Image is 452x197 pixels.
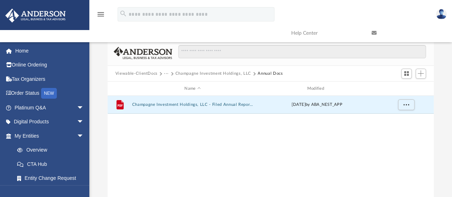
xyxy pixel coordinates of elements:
div: id [111,85,129,92]
a: Order StatusNEW [5,86,95,101]
a: Platinum Q&Aarrow_drop_down [5,100,95,115]
button: ··· [164,70,169,77]
a: Entity Change Request [10,171,95,186]
a: My Entitiesarrow_drop_down [5,129,95,143]
button: Champagne Investment Holdings, LLC - Filed Annual Report WY 2025.pdf [132,103,253,107]
a: menu [96,14,105,19]
div: id [381,85,431,92]
a: Home [5,44,95,58]
img: User Pic [436,9,447,19]
a: Help Center [286,19,366,47]
i: menu [96,10,105,19]
a: Online Ordering [5,58,95,72]
button: Viewable-ClientDocs [115,70,158,77]
img: Anderson Advisors Platinum Portal [3,9,68,23]
i: search [119,10,127,18]
span: arrow_drop_down [77,129,91,143]
div: Name [131,85,253,92]
div: NEW [41,88,57,99]
button: Annual Docs [258,70,283,77]
div: Modified [256,85,378,92]
span: arrow_drop_down [77,100,91,115]
iframe: To enrich screen reader interactions, please activate Accessibility in Grammarly extension settings [379,160,443,188]
a: CTA Hub [10,157,95,171]
a: Digital Productsarrow_drop_down [5,115,95,129]
span: arrow_drop_down [77,115,91,129]
a: Overview [10,143,95,157]
button: Add [416,69,426,79]
button: More options [398,99,414,110]
a: Tax Organizers [5,72,95,86]
button: Switch to Grid View [401,69,412,79]
input: Search files and folders [178,45,426,59]
button: Champagne Investment Holdings, LLC [175,70,251,77]
div: [DATE] by ABA_NEST_APP [256,102,377,108]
